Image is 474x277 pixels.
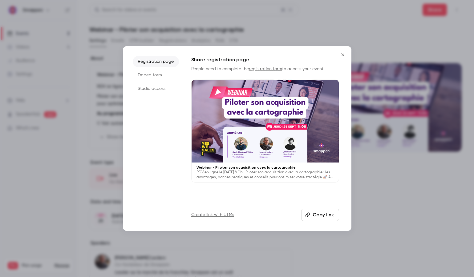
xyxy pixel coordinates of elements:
p: People need to complete the to access your event [191,66,339,72]
button: Copy link [301,209,339,221]
button: Close [337,49,349,61]
li: Embed form [133,70,179,81]
a: Create link with UTMs [191,212,234,218]
li: Registration page [133,56,179,67]
a: Webinar - Piloter son acquisition avec la cartographieRDV en ligne le [DATE] à 11h ! Piloter son ... [191,79,339,183]
p: RDV en ligne le [DATE] à 11h ! Piloter son acquisition avec la cartographie : les avantages, bonn... [196,170,334,180]
p: Webinar - Piloter son acquisition avec la cartographie [196,165,334,170]
li: Studio access [133,83,179,94]
a: registration form [249,67,282,71]
h1: Share registration page [191,56,339,63]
